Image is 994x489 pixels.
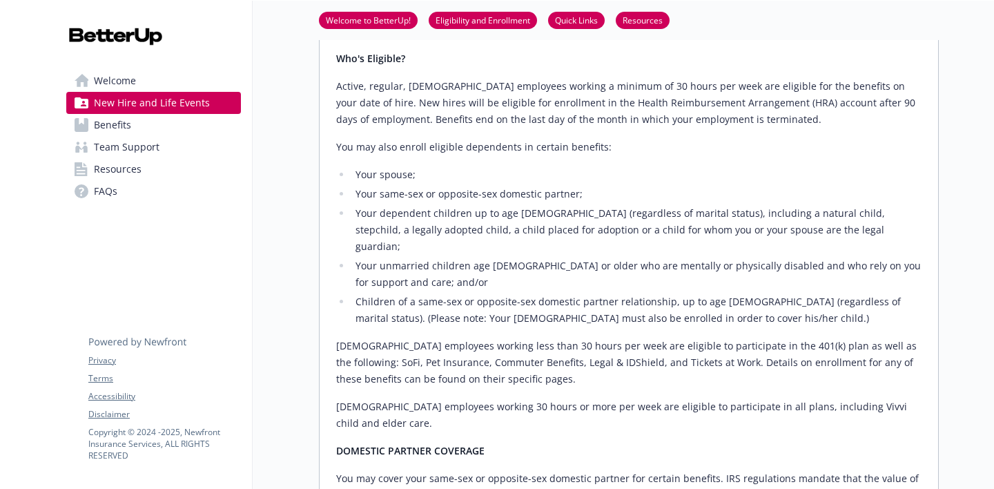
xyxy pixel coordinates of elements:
[336,139,922,155] p: You may also enroll eligible dependents in certain benefits:
[351,166,922,183] li: Your spouse;
[66,136,241,158] a: Team Support
[351,205,922,255] li: Your dependent children up to age [DEMOGRAPHIC_DATA] (regardless of marital status), including a ...
[351,186,922,202] li: Your same-sex or opposite-sex domestic partner;
[94,92,210,114] span: New Hire and Life Events
[66,158,241,180] a: Resources
[336,444,485,457] strong: DOMESTIC PARTNER COVERAGE
[88,408,240,421] a: Disclaimer
[336,399,922,432] p: [DEMOGRAPHIC_DATA] employees working 30 hours or more per week are eligible to participate in all...
[88,354,240,367] a: Privacy
[319,13,418,26] a: Welcome to BetterUp!
[351,258,922,291] li: Your unmarried children age [DEMOGRAPHIC_DATA] or older who are mentally or physically disabled a...
[66,70,241,92] a: Welcome
[429,13,537,26] a: Eligibility and Enrollment
[616,13,670,26] a: Resources
[94,114,131,136] span: Benefits
[94,70,136,92] span: Welcome
[66,180,241,202] a: FAQs
[94,158,142,180] span: Resources
[94,136,159,158] span: Team Support
[351,294,922,327] li: Children of a same-sex or opposite-sex domestic partner relationship, up to age [DEMOGRAPHIC_DATA...
[88,426,240,461] p: Copyright © 2024 - 2025 , Newfront Insurance Services, ALL RIGHTS RESERVED
[336,338,922,387] p: [DEMOGRAPHIC_DATA] employees working less than 30 hours per week are eligible to participate in t...
[66,114,241,136] a: Benefits
[94,180,117,202] span: FAQs
[88,390,240,403] a: Accessibility
[66,92,241,114] a: New Hire and Life Events
[336,78,922,128] p: Active, regular, [DEMOGRAPHIC_DATA] employees working a minimum of 30 hours per week are eligible...
[336,52,405,65] strong: Who's Eligible?
[548,13,605,26] a: Quick Links
[88,372,240,385] a: Terms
